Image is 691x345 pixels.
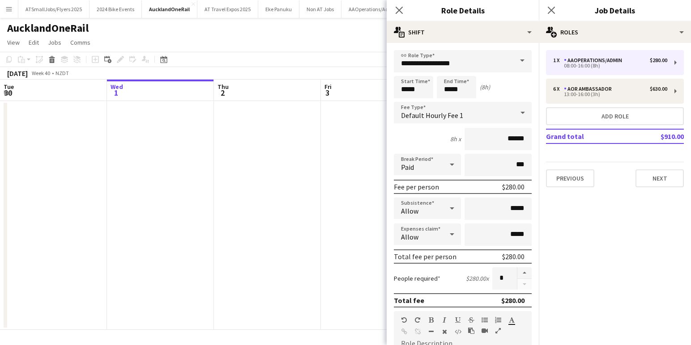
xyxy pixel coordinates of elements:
[468,316,474,324] button: Strikethrough
[553,86,564,92] div: 6 x
[55,70,69,76] div: NZDT
[441,316,448,324] button: Italic
[495,316,501,324] button: Ordered List
[401,316,407,324] button: Undo
[495,327,501,334] button: Fullscreen
[546,169,594,187] button: Previous
[546,129,631,143] td: Grand total
[218,83,229,91] span: Thu
[18,0,90,18] button: ATSmallJobs/Flyers 2025
[401,206,418,215] span: Allow
[29,38,39,46] span: Edit
[7,69,28,78] div: [DATE]
[90,0,142,18] button: 2024 Bike Events
[4,83,14,91] span: Tue
[142,0,197,18] button: AucklandOneRail
[468,327,474,334] button: Paste as plain text
[4,37,23,48] a: View
[564,86,615,92] div: AOR Ambassador
[324,83,332,91] span: Fri
[428,316,434,324] button: Bold
[508,316,515,324] button: Text Color
[394,252,456,261] div: Total fee per person
[636,169,684,187] button: Next
[387,21,539,43] div: Shift
[109,88,123,98] span: 1
[502,252,525,261] div: $280.00
[564,57,626,63] div: AAOperations/Admin
[401,111,463,120] span: Default Hourly Fee 1
[546,107,684,125] button: Add role
[70,38,90,46] span: Comms
[428,328,434,335] button: Horizontal Line
[631,129,684,143] td: $910.00
[394,274,440,282] label: People required
[197,0,258,18] button: AT Travel Expos 2025
[414,316,421,324] button: Redo
[650,86,667,92] div: $630.00
[553,57,564,63] div: 1 x
[553,92,667,97] div: 13:00-16:00 (3h)
[501,296,525,305] div: $280.00
[401,163,414,172] span: Paid
[539,4,691,16] h3: Job Details
[482,327,488,334] button: Insert video
[341,0,405,18] button: AAOperations/Admin
[401,232,418,241] span: Allow
[466,274,489,282] div: $280.00 x
[30,70,52,76] span: Week 40
[7,38,20,46] span: View
[44,37,65,48] a: Jobs
[517,267,532,279] button: Increase
[111,83,123,91] span: Wed
[482,316,488,324] button: Unordered List
[258,0,299,18] button: Eke Panuku
[394,182,439,191] div: Fee per person
[480,83,490,91] div: (8h)
[25,37,43,48] a: Edit
[67,37,94,48] a: Comms
[502,182,525,191] div: $280.00
[394,296,424,305] div: Total fee
[7,21,89,35] h1: AucklandOneRail
[455,316,461,324] button: Underline
[48,38,61,46] span: Jobs
[387,4,539,16] h3: Role Details
[299,0,341,18] button: Non AT Jobs
[2,88,14,98] span: 30
[441,328,448,335] button: Clear Formatting
[650,57,667,63] div: $280.00
[553,63,667,68] div: 08:00-16:00 (8h)
[216,88,229,98] span: 2
[455,328,461,335] button: HTML Code
[323,88,332,98] span: 3
[539,21,691,43] div: Roles
[450,135,461,143] div: 8h x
